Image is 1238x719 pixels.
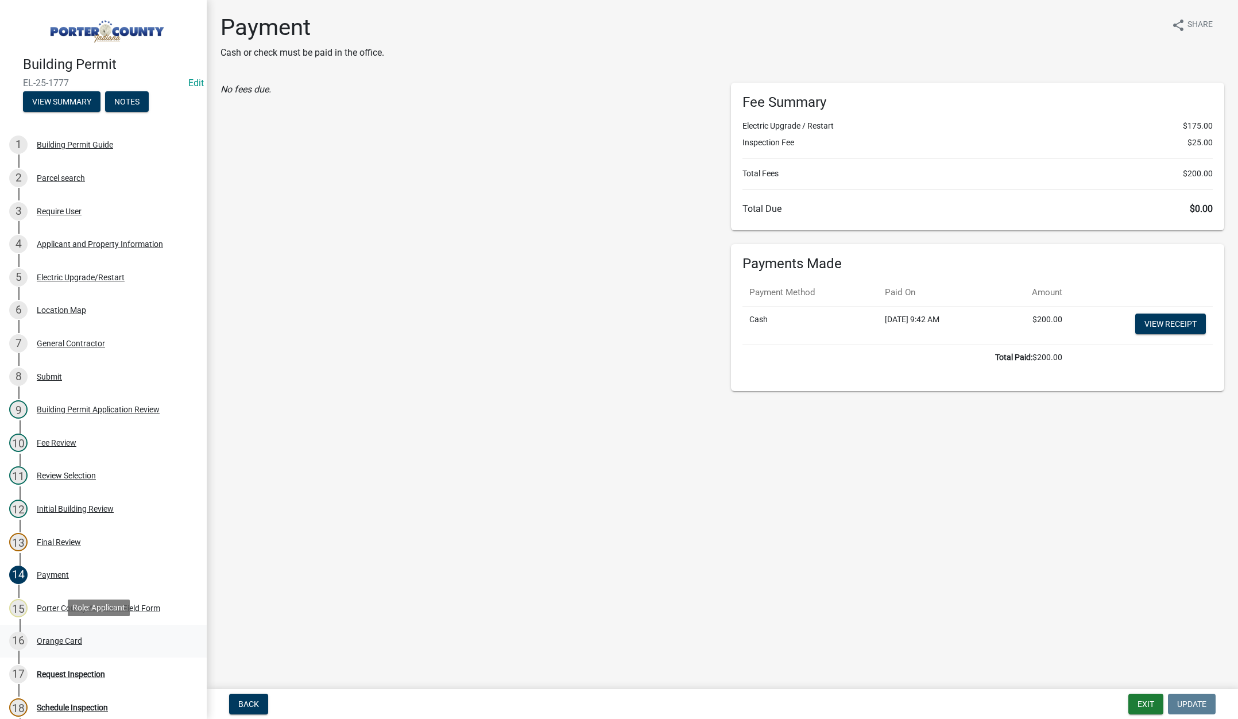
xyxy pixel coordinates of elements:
[9,533,28,551] div: 13
[994,279,1069,306] th: Amount
[9,202,28,221] div: 3
[37,505,114,513] div: Initial Building Review
[9,268,28,287] div: 5
[9,698,28,717] div: 18
[37,141,113,149] div: Building Permit Guide
[878,279,994,306] th: Paid On
[1135,314,1206,334] a: View receipt
[9,599,28,617] div: 15
[37,174,85,182] div: Parcel search
[37,339,105,347] div: General Contractor
[742,344,1069,370] td: $200.00
[9,466,28,485] div: 11
[37,405,160,413] div: Building Permit Application Review
[9,400,28,419] div: 9
[9,665,28,683] div: 17
[37,670,105,678] div: Request Inspection
[23,56,198,73] h4: Building Permit
[37,273,125,281] div: Electric Upgrade/Restart
[994,306,1069,344] td: $200.00
[742,94,1213,111] h6: Fee Summary
[220,46,384,60] p: Cash or check must be paid in the office.
[1183,168,1213,180] span: $200.00
[23,12,188,44] img: Porter County, Indiana
[742,256,1213,272] h6: Payments Made
[1187,18,1213,32] span: Share
[220,84,271,95] i: No fees due.
[188,78,204,88] a: Edit
[37,439,76,447] div: Fee Review
[9,169,28,187] div: 2
[995,353,1032,362] b: Total Paid:
[1183,120,1213,132] span: $175.00
[742,120,1213,132] li: Electric Upgrade / Restart
[37,637,82,645] div: Orange Card
[9,136,28,154] div: 1
[37,373,62,381] div: Submit
[105,98,149,107] wm-modal-confirm: Notes
[68,600,130,616] div: Role: Applicant
[742,168,1213,180] li: Total Fees
[1187,137,1213,149] span: $25.00
[9,235,28,253] div: 4
[23,91,100,112] button: View Summary
[9,500,28,518] div: 12
[1162,14,1222,36] button: shareShare
[742,306,878,344] td: Cash
[1171,18,1185,32] i: share
[9,632,28,650] div: 16
[23,98,100,107] wm-modal-confirm: Summary
[1128,694,1163,714] button: Exit
[742,137,1213,149] li: Inspection Fee
[37,571,69,579] div: Payment
[742,279,878,306] th: Payment Method
[37,240,163,248] div: Applicant and Property Information
[188,78,204,88] wm-modal-confirm: Edit Application Number
[37,604,160,612] div: Porter County Assessor Field Form
[238,699,259,709] span: Back
[37,703,108,712] div: Schedule Inspection
[229,694,268,714] button: Back
[1168,694,1216,714] button: Update
[9,368,28,386] div: 8
[9,301,28,319] div: 6
[37,471,96,480] div: Review Selection
[9,566,28,584] div: 14
[220,14,384,41] h1: Payment
[878,306,994,344] td: [DATE] 9:42 AM
[23,78,184,88] span: EL-25-1777
[37,207,82,215] div: Require User
[105,91,149,112] button: Notes
[37,538,81,546] div: Final Review
[742,203,1213,214] h6: Total Due
[1177,699,1206,709] span: Update
[9,434,28,452] div: 10
[1190,203,1213,214] span: $0.00
[37,306,86,314] div: Location Map
[9,334,28,353] div: 7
